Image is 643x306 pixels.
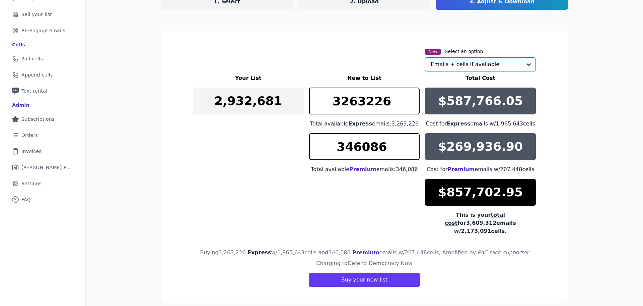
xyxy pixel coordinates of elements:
[425,165,536,173] div: Cost for emails w/ 207,448 cells
[348,120,372,127] span: Express
[21,27,65,34] span: Re-engage emails
[349,166,376,172] span: Premium
[352,249,379,256] span: Premium
[439,249,529,256] span: , Amplified by:
[438,186,523,199] p: $857,702.95
[438,94,523,108] p: $587,766.05
[309,74,420,82] h3: New to List
[5,160,80,175] a: [PERSON_NAME] Performance
[247,249,271,256] span: Express
[21,55,43,62] span: Pull cells
[5,7,80,22] a: Sell your list
[5,176,80,191] a: Settings
[425,74,536,82] h3: Total Cost
[21,71,53,78] span: Append cells
[200,249,529,257] h4: Buying 3,263,226 w/ 1,965,643 cells and 346,086 emails w/ 207,448 cells
[309,273,420,287] button: Buy your new list
[21,116,55,122] span: Subscriptions
[448,166,475,172] span: Premium
[5,84,80,98] a: Text rental
[21,196,31,203] span: FAQ
[425,120,536,128] div: Cost for emails w/ 1,965,643 cells
[447,120,471,127] span: Express
[214,94,282,108] p: 2,932,681
[5,51,80,66] a: Pull cells
[5,112,80,126] a: Subscriptions
[21,11,52,18] span: Sell your list
[12,102,29,108] div: Admin
[445,48,483,55] label: Select an option
[316,259,412,267] h4: Charging to Defend Democracy Now
[425,211,536,235] div: This is your for 3,609,312 emails w/ 2,173,091 cells.
[21,164,72,171] span: [PERSON_NAME] Performance
[193,74,304,82] h3: Your List
[309,165,420,173] div: Total available emails: 346,086
[5,23,80,38] a: Re-engage emails
[477,249,529,256] span: PAC race supporter
[21,132,38,139] span: Orders
[21,148,42,155] span: Invoices
[5,192,80,207] a: FAQ
[438,140,523,153] p: $269,936.90
[21,180,42,187] span: Settings
[5,128,80,143] a: Orders
[12,41,25,48] div: Cells
[5,144,80,159] a: Invoices
[309,120,420,128] div: Total available emails: 3,263,226
[21,88,48,94] span: Text rental
[5,67,80,82] a: Append cells
[425,49,440,55] span: New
